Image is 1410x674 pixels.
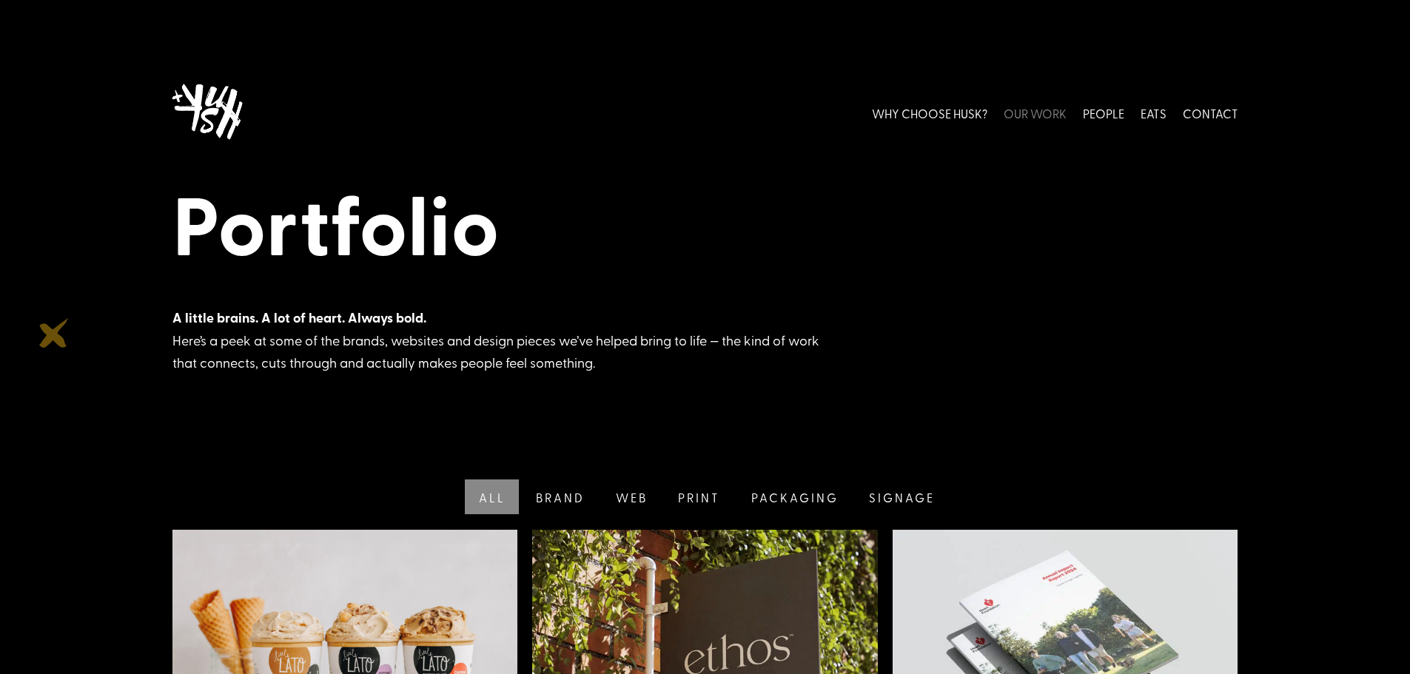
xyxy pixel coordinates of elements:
strong: A little brains. A lot of heart. Always bold. [172,308,426,327]
a: CONTACT [1183,80,1238,146]
img: Husk logo [172,80,254,146]
a: OUR WORK [1004,80,1067,146]
a: Print [661,479,734,514]
div: Here’s a peek at some of the brands, websites and design pieces we’ve helped bring to life — the ... [172,306,839,374]
a: Brand [519,479,599,514]
a: PEOPLE [1083,80,1124,146]
a: WHY CHOOSE HUSK? [872,80,987,146]
a: Web [599,479,662,514]
a: Signage [852,479,949,514]
a: All [462,479,520,514]
h1: Portfolio [172,175,1238,280]
a: EATS [1141,80,1166,146]
a: Packaging [733,479,852,514]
